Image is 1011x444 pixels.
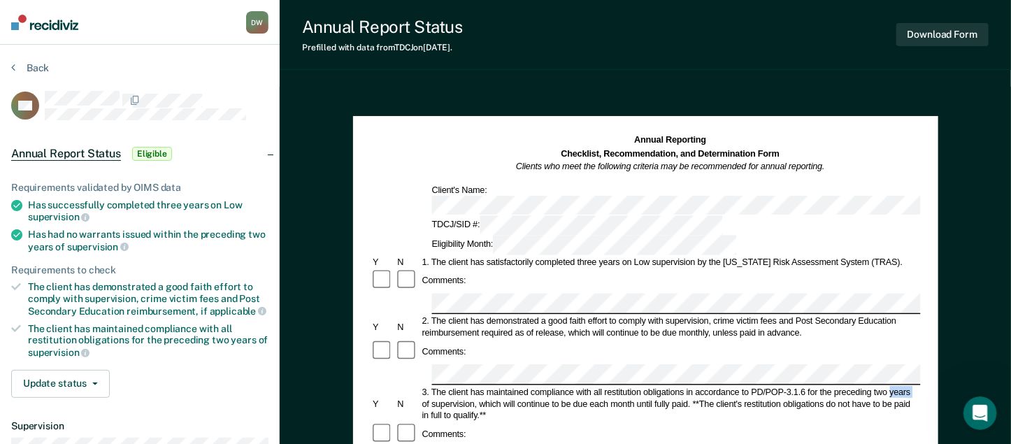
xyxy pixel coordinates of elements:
div: Y [371,256,395,268]
div: 3. The client has maintained compliance with all restitution obligations in accordance to PD/POP-... [420,386,920,422]
div: Comments: [420,275,467,287]
span: Annual Report Status [11,147,121,161]
button: DW [246,11,268,34]
div: Client's Name: [430,184,1006,215]
div: Requirements to check [11,264,268,276]
span: supervision [28,347,89,358]
div: Has had no warrants issued within the preceding two years of [28,229,268,252]
button: Update status [11,370,110,398]
div: N [395,398,420,410]
span: supervision [28,211,89,222]
div: Eligibility Month: [430,236,738,255]
div: Comments: [420,428,467,440]
span: applicable [210,306,266,317]
div: 2. The client has demonstrated a good faith effort to comply with supervision, crime victim fees ... [420,315,920,338]
div: The client has maintained compliance with all restitution obligations for the preceding two years of [28,323,268,359]
div: Comments: [420,345,467,357]
div: N [395,321,420,333]
strong: Checklist, Recommendation, and Determination Form [561,148,779,158]
div: 1. The client has satisfactorily completed three years on Low supervision by the [US_STATE] Risk ... [420,256,920,268]
span: supervision [67,241,129,252]
div: Y [371,321,395,333]
div: D W [246,11,268,34]
button: Download Form [896,23,989,46]
div: Y [371,398,395,410]
div: Annual Report Status [302,17,462,37]
div: N [395,256,420,268]
div: The client has demonstrated a good faith effort to comply with supervision, crime victim fees and... [28,281,268,317]
div: TDCJ/SID #: [430,216,725,236]
div: Prefilled with data from TDCJ on [DATE] . [302,43,462,52]
div: Requirements validated by OIMS data [11,182,268,194]
button: Back [11,62,49,74]
img: Recidiviz [11,15,78,30]
span: Eligible [132,147,172,161]
em: Clients who meet the following criteria may be recommended for annual reporting. [516,162,825,171]
dt: Supervision [11,420,268,432]
iframe: Intercom live chat [963,396,997,430]
div: Has successfully completed three years on Low [28,199,268,223]
strong: Annual Reporting [634,135,706,145]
